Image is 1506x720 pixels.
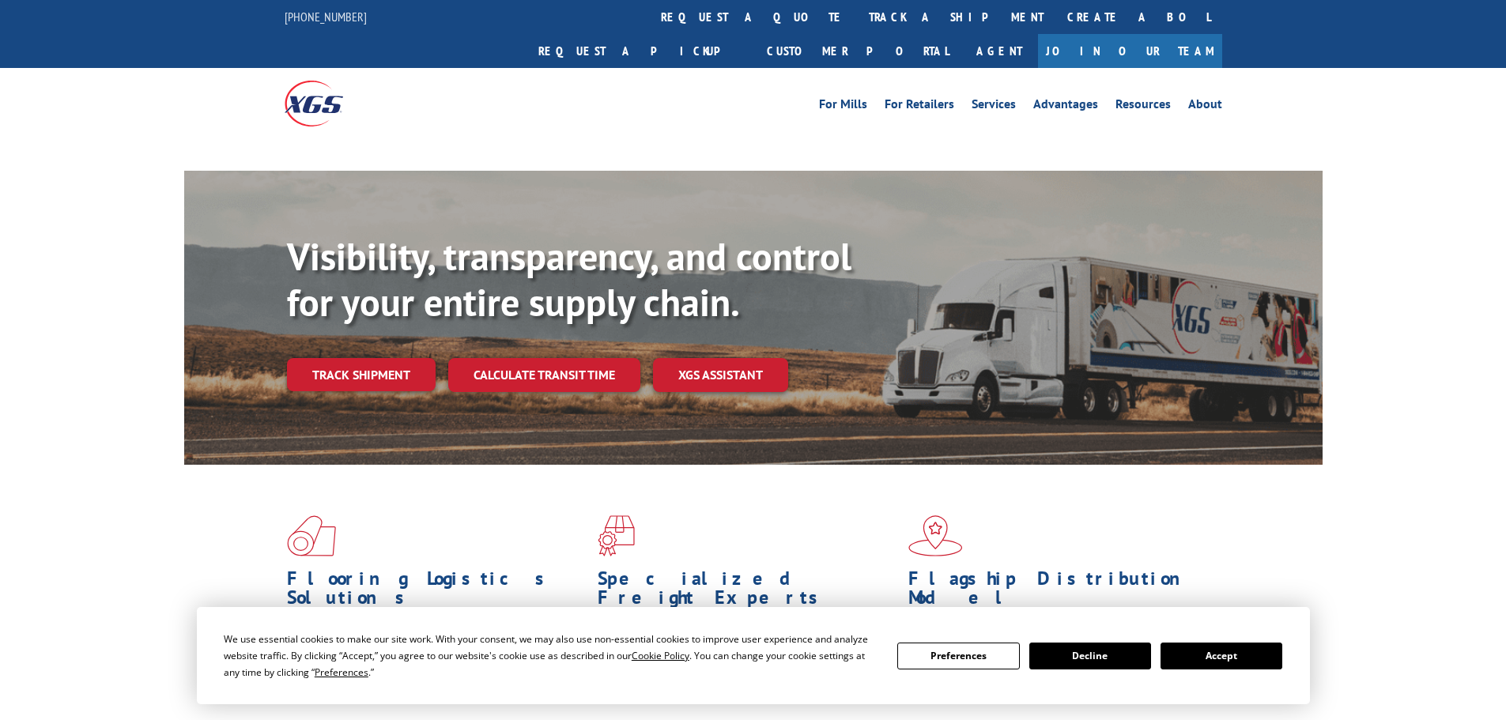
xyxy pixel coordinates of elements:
[197,607,1310,704] div: Cookie Consent Prompt
[1188,98,1222,115] a: About
[653,358,788,392] a: XGS ASSISTANT
[287,232,851,326] b: Visibility, transparency, and control for your entire supply chain.
[287,358,436,391] a: Track shipment
[598,515,635,556] img: xgs-icon-focused-on-flooring-red
[285,9,367,25] a: [PHONE_NUMBER]
[1033,98,1098,115] a: Advantages
[908,515,963,556] img: xgs-icon-flagship-distribution-model-red
[315,665,368,679] span: Preferences
[755,34,961,68] a: Customer Portal
[632,649,689,662] span: Cookie Policy
[598,569,896,615] h1: Specialized Freight Experts
[224,631,878,680] div: We use essential cookies to make our site work. With your consent, we may also use non-essential ...
[527,34,755,68] a: Request a pickup
[908,569,1207,615] h1: Flagship Distribution Model
[961,34,1038,68] a: Agent
[897,643,1019,669] button: Preferences
[1029,643,1151,669] button: Decline
[448,358,640,392] a: Calculate transit time
[287,515,336,556] img: xgs-icon-total-supply-chain-intelligence-red
[885,98,954,115] a: For Retailers
[819,98,867,115] a: For Mills
[972,98,1016,115] a: Services
[1038,34,1222,68] a: Join Our Team
[1161,643,1282,669] button: Accept
[1115,98,1171,115] a: Resources
[287,569,586,615] h1: Flooring Logistics Solutions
